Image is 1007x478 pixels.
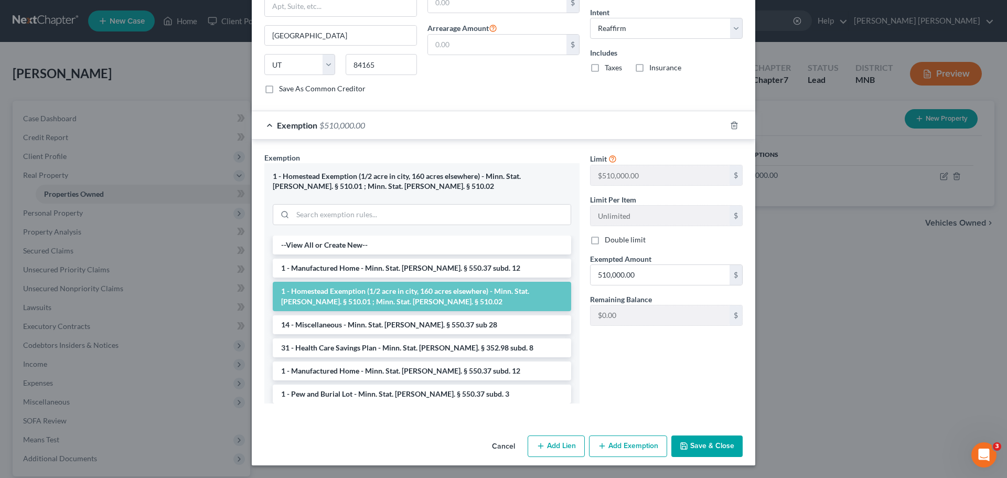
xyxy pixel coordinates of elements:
[591,265,730,285] input: 0.00
[273,385,571,403] li: 1 - Pew and Burial Lot - Minn. Stat. [PERSON_NAME]. § 550.37 subd. 3
[591,165,730,185] input: --
[264,153,300,162] span: Exemption
[671,435,743,458] button: Save & Close
[346,54,416,75] input: Enter zip...
[265,26,416,46] input: Enter city...
[273,338,571,357] li: 31 - Health Care Savings Plan - Minn. Stat. [PERSON_NAME]. § 352.98 subd. 8
[591,206,730,226] input: --
[273,315,571,334] li: 14 - Miscellaneous - Minn. Stat. [PERSON_NAME]. § 550.37 sub 28
[484,437,523,458] button: Cancel
[273,282,571,311] li: 1 - Homestead Exemption (1/2 acre in city, 160 acres elsewhere) - Minn. Stat. [PERSON_NAME]. § 51...
[528,435,585,458] button: Add Lien
[590,47,743,58] label: Includes
[605,235,646,245] label: Double limit
[590,7,609,18] label: Intent
[590,254,651,263] span: Exempted Amount
[273,259,571,278] li: 1 - Manufactured Home - Minn. Stat. [PERSON_NAME]. § 550.37 subd. 12
[319,120,365,130] span: $510,000.00
[273,362,571,380] li: 1 - Manufactured Home - Minn. Stat. [PERSON_NAME]. § 550.37 subd. 12
[649,62,681,73] label: Insurance
[590,154,607,163] span: Limit
[993,442,1001,451] span: 3
[279,83,366,94] label: Save As Common Creditor
[730,206,742,226] div: $
[590,294,652,305] label: Remaining Balance
[428,35,567,55] input: 0.00
[427,22,497,34] label: Arrearage Amount
[730,305,742,325] div: $
[591,305,730,325] input: --
[971,442,997,468] iframe: Intercom live chat
[273,172,571,191] div: 1 - Homestead Exemption (1/2 acre in city, 160 acres elsewhere) - Minn. Stat. [PERSON_NAME]. § 51...
[730,265,742,285] div: $
[273,236,571,254] li: --View All or Create New--
[566,35,579,55] div: $
[590,194,636,205] label: Limit Per Item
[730,165,742,185] div: $
[277,120,317,130] span: Exemption
[605,62,622,73] label: Taxes
[589,435,667,458] button: Add Exemption
[293,205,571,225] input: Search exemption rules...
